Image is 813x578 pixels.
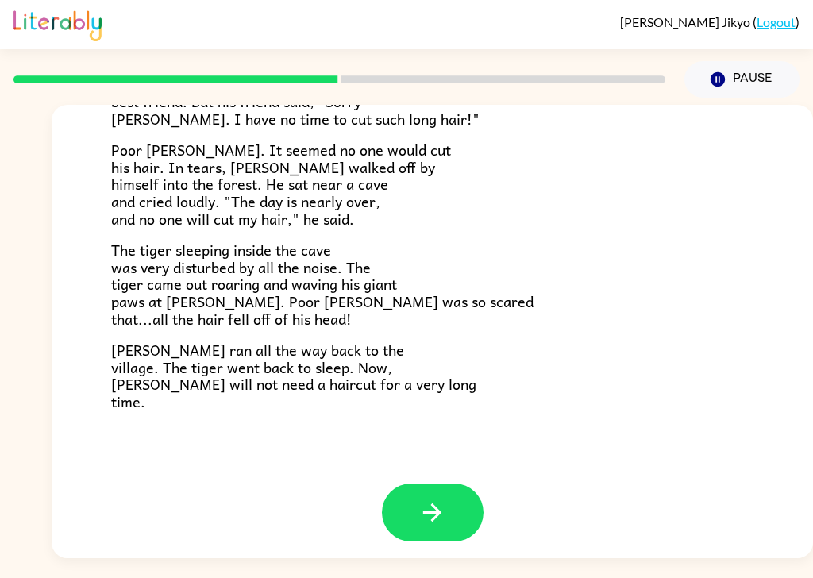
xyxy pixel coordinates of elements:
span: [PERSON_NAME] ran all the way back to the village. The tiger went back to sleep. Now, [PERSON_NAM... [111,338,476,413]
a: Logout [757,14,796,29]
img: Literably [13,6,102,41]
div: ( ) [620,14,800,29]
button: Pause [684,61,800,98]
span: [PERSON_NAME] Jikyo [620,14,753,29]
span: Poor [PERSON_NAME]. It seemed no one would cut his hair. In tears, [PERSON_NAME] walked off by hi... [111,138,451,229]
span: The tiger sleeping inside the cave was very disturbed by all the noise. The tiger came out roarin... [111,238,534,329]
